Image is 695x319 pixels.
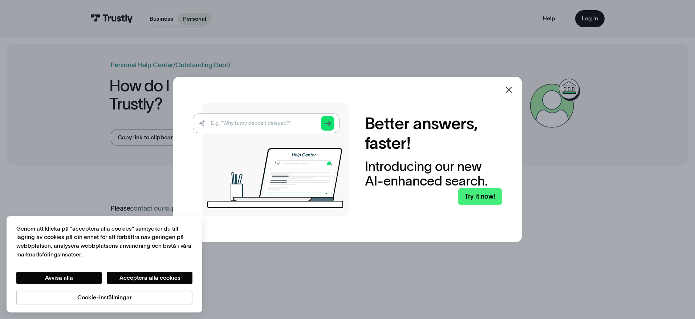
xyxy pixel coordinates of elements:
div: Cookie banner [7,216,202,312]
button: Cookie-inställningar [16,291,192,304]
div: Introducing our new AI-enhanced search. [365,159,502,188]
button: Avvisa alla [16,272,102,284]
a: Try it now! [458,188,502,205]
div: Integritet [16,224,192,304]
h2: Better answers, faster! [365,114,502,153]
button: Acceptera alla cookies [107,272,192,284]
div: Genom att klicka på "acceptera alla cookies" samtycker du till lagring av cookies på din enhet fö... [16,224,192,259]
